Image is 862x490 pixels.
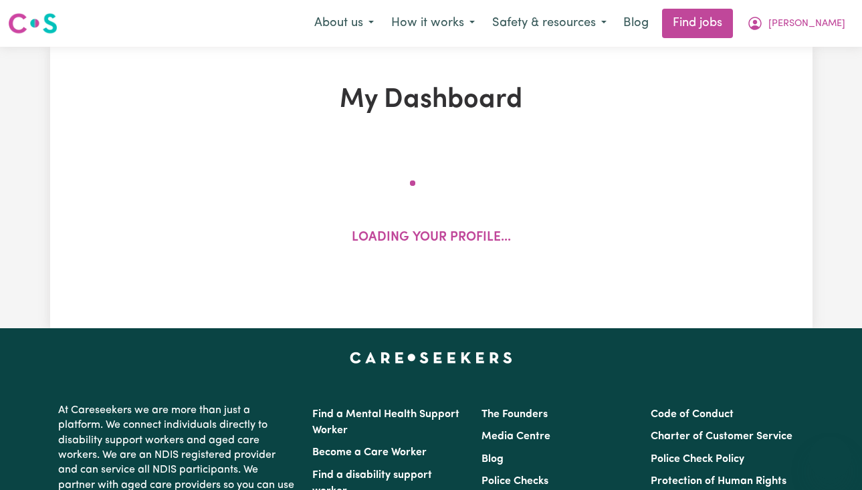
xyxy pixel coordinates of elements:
a: Blog [481,454,504,465]
h1: My Dashboard [185,84,677,116]
button: How it works [383,9,483,37]
a: Code of Conduct [651,409,734,420]
button: My Account [738,9,854,37]
a: Blog [615,9,657,38]
a: Media Centre [481,431,550,442]
p: Loading your profile... [352,229,511,248]
a: Become a Care Worker [312,447,427,458]
iframe: Button to launch messaging window [809,437,851,479]
a: Protection of Human Rights [651,476,786,487]
a: Police Checks [481,476,548,487]
a: Careseekers home page [350,352,512,363]
span: [PERSON_NAME] [768,17,845,31]
a: Charter of Customer Service [651,431,792,442]
a: The Founders [481,409,548,420]
a: Find jobs [662,9,733,38]
a: Find a Mental Health Support Worker [312,409,459,436]
a: Careseekers logo [8,8,58,39]
a: Police Check Policy [651,454,744,465]
img: Careseekers logo [8,11,58,35]
button: About us [306,9,383,37]
button: Safety & resources [483,9,615,37]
